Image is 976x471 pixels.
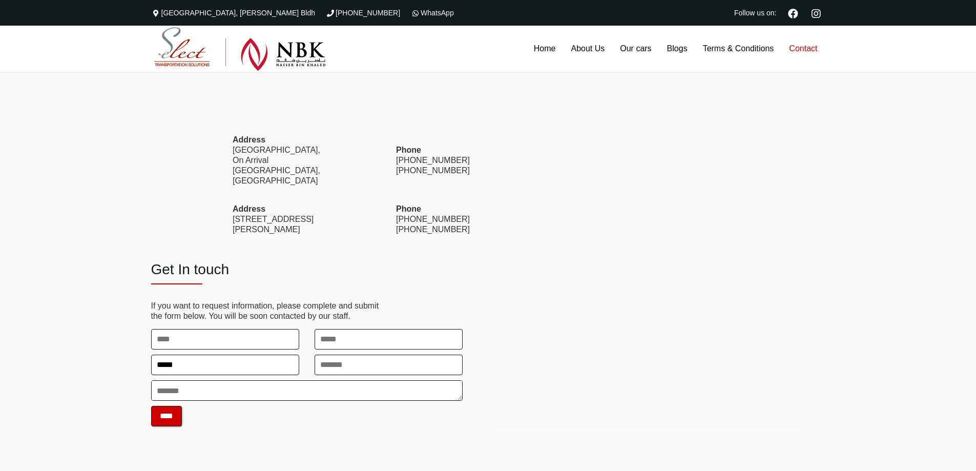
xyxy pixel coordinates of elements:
strong: Address [233,135,265,144]
strong: Address [233,204,265,213]
p: [PHONE_NUMBER] [PHONE_NUMBER] [396,145,463,176]
form: Contact form [151,326,463,426]
img: Select Rent a Car [154,27,326,71]
strong: Phone [396,146,421,154]
p: [GEOGRAPHIC_DATA], On Arrival [GEOGRAPHIC_DATA], [GEOGRAPHIC_DATA] [233,135,299,186]
h2: Get In touch [151,261,463,278]
p: [STREET_ADDRESS][PERSON_NAME] [233,204,299,235]
a: [PHONE_NUMBER] [325,9,400,17]
p: [PHONE_NUMBER] [PHONE_NUMBER] [396,204,463,235]
strong: Phone [396,204,421,213]
a: Blogs [659,26,695,72]
a: Home [526,26,564,72]
a: WhatsApp [410,9,454,17]
a: Instagram [807,7,825,18]
a: Terms & Conditions [695,26,782,72]
p: If you want to request information, please complete and submit the form below. You will be soon c... [151,301,463,321]
a: About Us [563,26,612,72]
a: Our cars [612,26,659,72]
a: Contact [781,26,825,72]
a: Facebook [784,7,802,18]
